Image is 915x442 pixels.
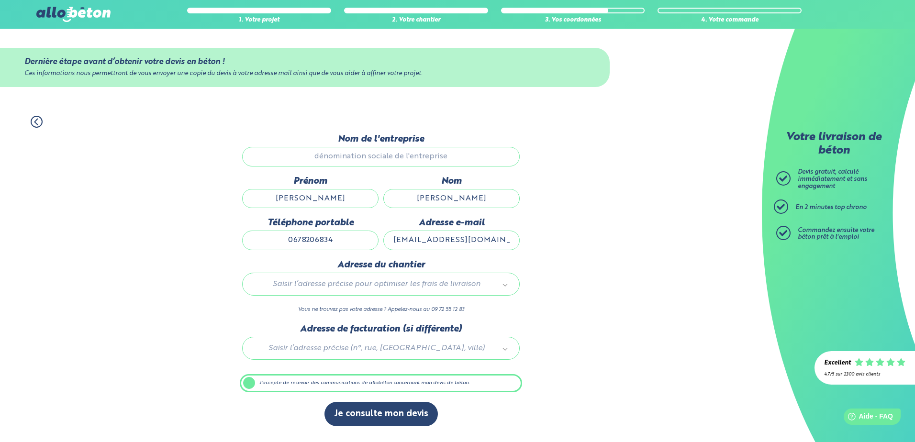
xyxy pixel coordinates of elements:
[242,305,520,314] p: Vous ne trouvez pas votre adresse ? Appelez-nous au 09 72 55 12 83
[24,57,585,66] div: Dernière étape avant d’obtenir votre devis en béton !
[242,147,520,166] input: dénomination sociale de l'entreprise
[256,278,497,290] span: Saisir l’adresse précise pour optimiser les frais de livraison
[658,17,802,24] div: 4. Votre commande
[830,405,904,431] iframe: Help widget launcher
[324,402,438,426] button: Je consulte mon devis
[383,189,520,208] input: Quel est votre nom de famille ?
[252,278,510,290] a: Saisir l’adresse précise pour optimiser les frais de livraison
[824,360,851,367] div: Excellent
[344,17,488,24] div: 2. Votre chantier
[824,372,905,377] div: 4.7/5 sur 2300 avis clients
[795,204,867,210] span: En 2 minutes top chrono
[242,260,520,270] label: Adresse du chantier
[798,169,867,189] span: Devis gratuit, calculé immédiatement et sans engagement
[383,231,520,250] input: ex : contact@allobeton.fr
[242,176,379,187] label: Prénom
[383,218,520,228] label: Adresse e-mail
[779,131,889,157] p: Votre livraison de béton
[501,17,645,24] div: 3. Vos coordonnées
[242,218,379,228] label: Téléphone portable
[242,231,379,250] input: ex : 0642930817
[187,17,331,24] div: 1. Votre projet
[383,176,520,187] label: Nom
[24,70,585,77] div: Ces informations nous permettront de vous envoyer une copie du devis à votre adresse mail ainsi q...
[36,7,110,22] img: allobéton
[798,227,874,241] span: Commandez ensuite votre béton prêt à l'emploi
[242,134,520,144] label: Nom de l'entreprise
[240,374,522,392] label: J'accepte de recevoir des communications de allobéton concernant mon devis de béton.
[242,189,379,208] input: Quel est votre prénom ?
